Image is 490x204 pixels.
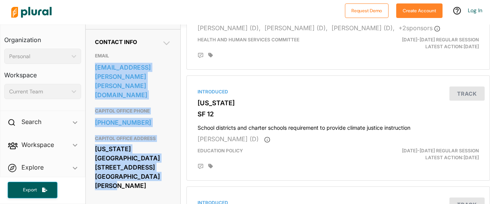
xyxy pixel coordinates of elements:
[198,52,204,59] div: Add Position Statement
[18,187,42,193] span: Export
[387,147,485,161] div: Latest Action: [DATE]
[8,182,57,198] button: Export
[449,86,485,101] button: Track
[402,37,479,42] span: [DATE]-[DATE] Regular Session
[468,7,482,14] a: Log In
[399,24,440,32] span: + 2 sponsor s
[198,37,299,42] span: Health and Human Services Committee
[208,52,213,58] div: Add tags
[402,148,479,153] span: [DATE]-[DATE] Regular Session
[208,163,213,169] div: Add tags
[95,117,171,128] a: [PHONE_NUMBER]
[95,106,171,116] h3: CAPITOL OFFICE PHONE
[95,134,171,143] h3: CAPITOL OFFICE ADDRESS
[396,6,443,14] a: Create Account
[345,6,389,14] a: Request Demo
[198,163,204,170] div: Add Position Statement
[9,52,69,60] div: Personal
[95,62,171,101] a: [EMAIL_ADDRESS][PERSON_NAME][PERSON_NAME][DOMAIN_NAME]
[4,64,81,81] h3: Workspace
[95,51,171,60] h3: EMAIL
[396,3,443,18] button: Create Account
[198,121,479,131] h4: School districts and charter schools requirement to provide climate justice instruction
[198,148,243,153] span: Education Policy
[198,99,479,107] h3: [US_STATE]
[198,110,479,118] h3: SF 12
[332,24,395,32] span: [PERSON_NAME] (D),
[95,143,171,191] div: [US_STATE][GEOGRAPHIC_DATA] [STREET_ADDRESS] [GEOGRAPHIC_DATA][PERSON_NAME]
[4,29,81,46] h3: Organization
[198,135,259,143] span: [PERSON_NAME] (D)
[345,3,389,18] button: Request Demo
[198,88,479,95] div: Introduced
[387,36,485,50] div: Latest Action: [DATE]
[95,39,137,45] span: Contact Info
[265,24,328,32] span: [PERSON_NAME] (D),
[21,118,41,126] h2: Search
[9,88,69,96] div: Current Team
[198,24,261,32] span: [PERSON_NAME] (D),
